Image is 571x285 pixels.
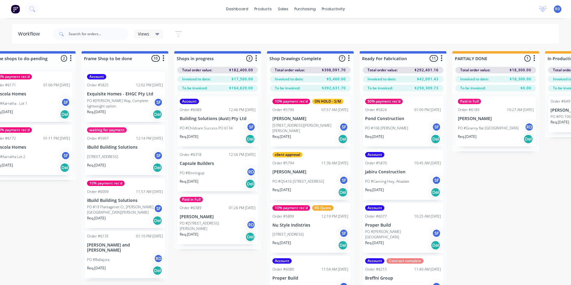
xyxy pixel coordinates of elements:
div: Order #613501:10 PM [DATE][PERSON_NAME] and [PERSON_NAME]PO #BallajuraRDReq.[DATE]Del [85,231,165,278]
div: 12:46 PM [DATE] [229,107,256,113]
div: SF [339,122,348,132]
span: $0.00 [520,85,531,91]
p: [PERSON_NAME] [180,214,256,219]
p: Exquisite Homes - EHGC Pty Ltd [87,91,163,97]
p: [PERSON_NAME] and [PERSON_NAME] [87,243,163,253]
p: Req. [DATE] [551,119,569,125]
div: Del [431,240,440,250]
div: 12:56 PM [DATE] [229,152,256,157]
span: To be invoiced: [368,85,393,91]
div: Del [245,179,255,189]
div: Del [338,240,348,250]
span: To be invoiced: [275,85,300,91]
div: Del [338,134,348,144]
div: Order #5825 [87,82,109,88]
p: PO #19 Plantagenet Cr, [PERSON_NAME][GEOGRAPHIC_DATA][PERSON_NAME] [87,204,154,215]
div: Account [272,258,292,264]
div: Del [431,134,440,144]
span: RD [555,6,560,12]
div: RE-Quote [312,205,334,211]
div: RD [247,220,256,229]
div: products [251,5,275,14]
p: Proper Build [365,223,441,228]
p: [PERSON_NAME] [272,169,348,175]
div: RD [525,122,534,132]
div: 10% payment rec'd [272,99,310,104]
span: $292,401.16 [414,67,439,73]
p: Jabiru Construction [365,169,441,175]
p: Req. [DATE] [180,179,198,184]
div: Order #6318 [180,152,201,157]
div: SF [154,151,163,160]
p: Req. [DATE] [272,134,291,139]
p: Req. [DATE] [272,240,291,246]
div: Order #5824 [365,107,387,113]
p: PO #Childcare Success PO 6134 [180,125,233,131]
p: Req. [DATE] [180,134,198,139]
p: PO #[PERSON_NAME] Way, Complete lightweight option [87,98,154,109]
p: Req. [DATE] [365,187,384,193]
div: waiting for payment [87,127,127,133]
div: SF [61,98,70,107]
div: Del [60,110,70,119]
span: Invoiced to date: [460,76,489,82]
p: Req. [DATE] [272,187,291,193]
div: 01:10 PM [DATE] [136,234,163,239]
div: 10% payment rec'd [272,205,310,211]
p: Nu Style Indistries [272,223,348,228]
p: PO #Binningup [180,170,204,176]
div: purchasing [291,5,319,14]
div: Paid in Full [180,197,203,202]
div: 07:57 AM [DATE] [321,107,348,113]
div: 12:19 PM [DATE] [321,214,348,219]
span: Invoiced to date: [275,76,303,82]
div: AccountOrder #587010:45 AM [DATE]Jabiru ConstructionPO #Canning Hwy, AttadaleSFReq.[DATE]Del [363,150,443,200]
div: 11:40 AM [DATE] [414,267,441,272]
img: Factory [11,5,20,14]
p: PO #Canning Hwy, Attadale [365,179,409,184]
p: PO #106 [PERSON_NAME] [365,125,408,131]
div: SF [432,122,441,132]
div: SF [432,176,441,185]
span: $5,460.00 [327,76,346,82]
p: Req. [DATE] [365,240,384,246]
div: Order #6389 [180,205,201,211]
div: Workflow [18,30,43,38]
div: Del [523,134,533,144]
span: $18,300.00 [510,67,531,73]
div: productivity [319,5,348,14]
p: Req. [DATE] [87,109,106,115]
div: Account [365,205,384,211]
div: 10% payment rec'dON HOLD - S/MOrder #579007:57 AM [DATE][PERSON_NAME][STREET_ADDRESS][PERSON_NAME... [270,96,351,147]
div: 10% payment rec'dOrder #600911:57 AM [DATE]iBuild Building SolutionsPO #19 Plantagenet Cr, [PERSO... [85,178,165,228]
div: Order #5790 [272,107,294,113]
div: Paid in Full [458,99,481,104]
div: AccountOrder #608912:46 PM [DATE]Building Solutions (Aust) Pty LtdPO #Childcare Success PO 6134SF... [177,96,258,147]
span: Views [138,31,149,37]
p: Req. [DATE] [365,134,384,139]
p: Capsule Builders [180,161,256,166]
p: Req. [DATE] [87,215,106,221]
span: $17,580.00 [231,76,253,82]
p: [PERSON_NAME] [458,116,534,121]
span: $182,400.00 [229,67,253,73]
p: Building Solutions (Aust) Pty Ltd [180,116,256,121]
div: SF [154,98,163,107]
span: Invoiced to date: [182,76,211,82]
p: PO #[STREET_ADDRESS][PERSON_NAME] [180,221,247,231]
div: RD [247,167,256,176]
div: 10:25 AM [DATE] [414,214,441,219]
div: Account [365,152,384,157]
div: sales [275,5,291,14]
div: Del [431,187,440,197]
p: Breffni Group [365,276,441,281]
div: SF [154,204,163,213]
div: Del [153,216,162,225]
div: 11:36 AM [DATE] [321,160,348,166]
p: Req. [DATE] [458,134,476,139]
div: 11:54 AM [DATE] [321,267,348,272]
div: Account [365,258,384,264]
div: Contract complete [386,258,424,264]
div: Order #6080 [272,267,294,272]
p: Proper Build [272,276,348,281]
